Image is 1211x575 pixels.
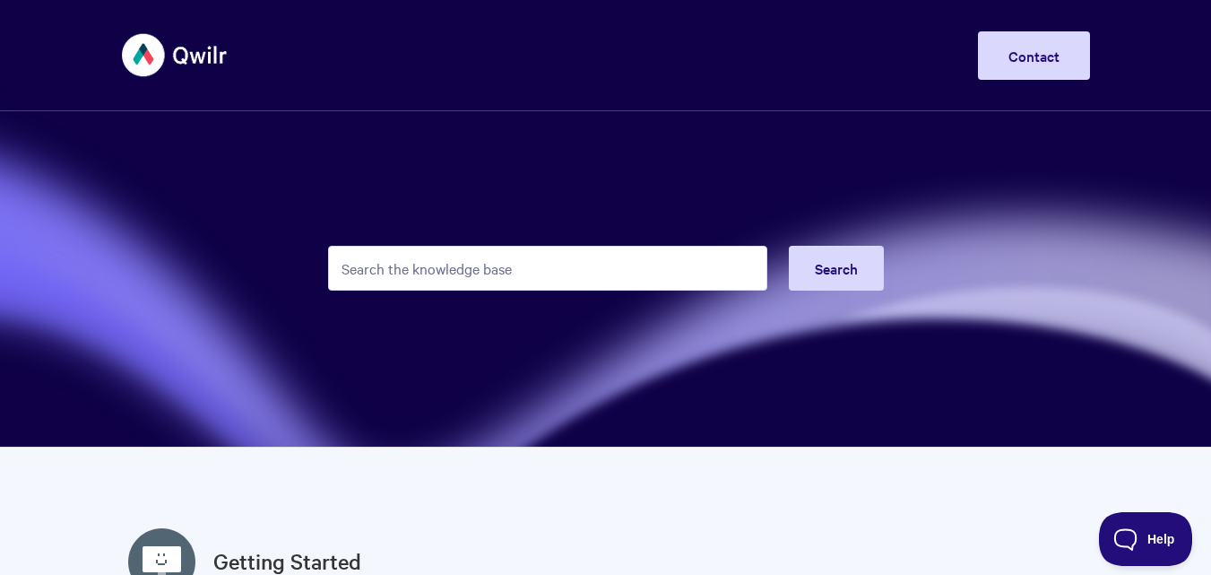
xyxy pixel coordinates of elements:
span: Search [815,258,858,278]
input: Search the knowledge base [328,246,767,291]
button: Search [789,246,884,291]
iframe: Toggle Customer Support [1099,512,1193,566]
img: Qwilr Help Center [122,22,229,89]
a: Contact [978,31,1090,80]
